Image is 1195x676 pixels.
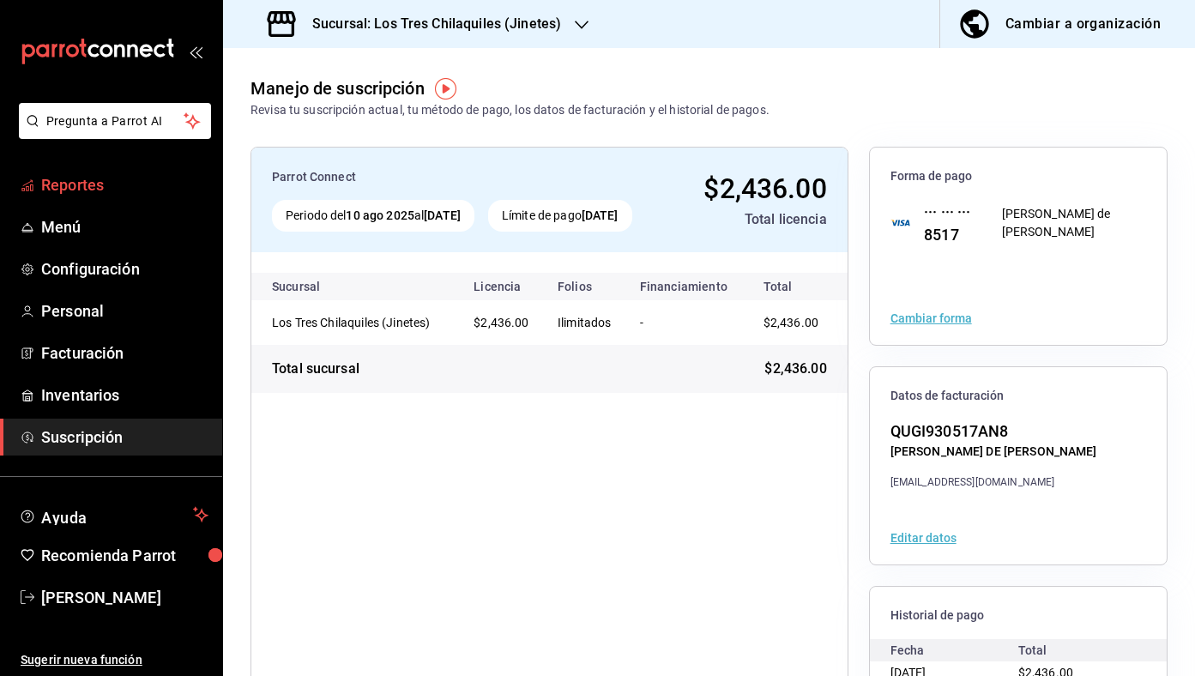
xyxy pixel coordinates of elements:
span: $2,436.00 [474,316,528,329]
td: - [626,300,743,345]
strong: 10 ago 2025 [346,208,413,222]
button: Editar datos [890,532,957,544]
div: Sucursal [272,280,366,293]
div: Los Tres Chilaquiles (Jinetes) [272,314,444,331]
div: Fecha [890,639,1018,661]
div: Total licencia [675,209,827,230]
img: Tooltip marker [435,78,456,100]
span: Datos de facturación [890,388,1146,404]
span: Ayuda [41,504,186,525]
span: Historial de pago [890,607,1146,624]
div: Total sucursal [272,359,359,379]
span: Facturación [41,341,208,365]
span: $2,436.00 [764,359,826,379]
th: Folios [544,273,626,300]
td: Ilimitados [544,300,626,345]
span: Forma de pago [890,168,1146,184]
span: $2,436.00 [763,316,818,329]
span: Pregunta a Parrot AI [46,112,184,130]
span: Suscripción [41,426,208,449]
th: Total [743,273,848,300]
th: Licencia [460,273,544,300]
th: Financiamiento [626,273,743,300]
div: QUGI930517AN8 [890,419,1097,443]
div: ··· ··· ··· 8517 [910,200,981,246]
a: Pregunta a Parrot AI [12,124,211,142]
button: Cambiar forma [890,312,972,324]
span: $2,436.00 [703,172,826,205]
div: Cambiar a organización [1005,12,1161,36]
strong: [DATE] [424,208,461,222]
div: [PERSON_NAME] de [PERSON_NAME] [1002,205,1147,241]
button: Pregunta a Parrot AI [19,103,211,139]
span: Configuración [41,257,208,281]
div: Parrot Connect [272,168,661,186]
span: Menú [41,215,208,238]
span: [PERSON_NAME] [41,586,208,609]
span: Reportes [41,173,208,196]
div: [EMAIL_ADDRESS][DOMAIN_NAME] [890,474,1097,490]
span: Sugerir nueva función [21,651,208,669]
button: open_drawer_menu [189,45,202,58]
div: Revisa tu suscripción actual, tu método de pago, los datos de facturación y el historial de pagos. [250,101,770,119]
span: Inventarios [41,383,208,407]
div: Límite de pago [488,200,632,232]
div: Manejo de suscripción [250,75,425,101]
strong: [DATE] [582,208,619,222]
span: Recomienda Parrot [41,544,208,567]
div: [PERSON_NAME] DE [PERSON_NAME] [890,443,1097,461]
div: Periodo del al [272,200,474,232]
div: Total [1018,639,1146,661]
span: Personal [41,299,208,323]
h3: Sucursal: Los Tres Chilaquiles (Jinetes) [299,14,561,34]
